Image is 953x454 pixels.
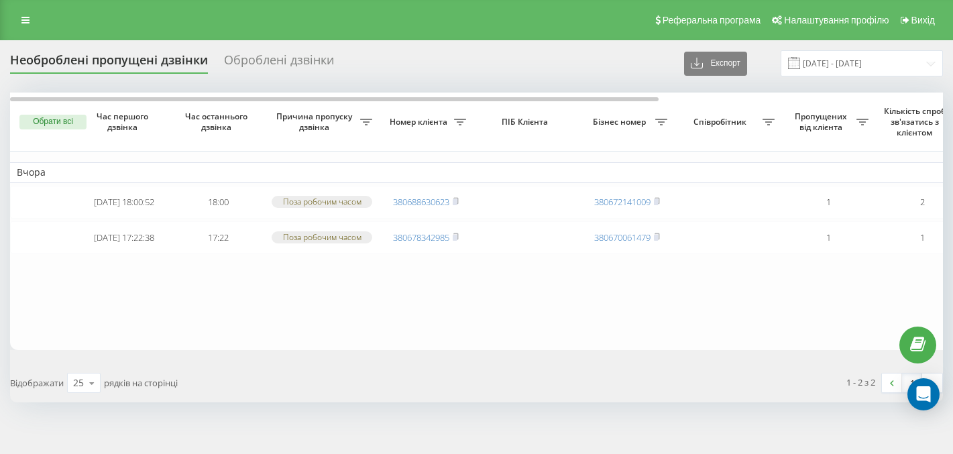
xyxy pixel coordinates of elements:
a: 380670061479 [594,231,651,243]
div: Open Intercom Messenger [907,378,940,410]
span: Причина пропуску дзвінка [272,111,360,132]
span: Час останнього дзвінка [182,111,254,132]
td: 18:00 [171,186,265,219]
div: Необроблені пропущені дзвінки [10,53,208,74]
span: Налаштування профілю [784,15,889,25]
a: 380678342985 [393,231,449,243]
td: 1 [781,221,875,254]
a: 380672141009 [594,196,651,208]
a: 1 [902,374,922,392]
div: Поза робочим часом [272,231,372,243]
span: ПІБ Клієнта [484,117,569,127]
span: Пропущених від клієнта [788,111,856,132]
span: рядків на сторінці [104,377,178,389]
span: Кількість спроб зв'язатись з клієнтом [882,106,950,137]
div: Поза робочим часом [272,196,372,207]
span: Вихід [911,15,935,25]
td: [DATE] 18:00:52 [77,186,171,219]
span: Час першого дзвінка [88,111,160,132]
div: Оброблені дзвінки [224,53,334,74]
td: 17:22 [171,221,265,254]
span: Співробітник [681,117,763,127]
td: 1 [781,186,875,219]
span: Номер клієнта [386,117,454,127]
div: 25 [73,376,84,390]
span: Реферальна програма [663,15,761,25]
td: [DATE] 17:22:38 [77,221,171,254]
span: Відображати [10,377,64,389]
button: Експорт [684,52,747,76]
a: 380688630623 [393,196,449,208]
button: Обрати всі [19,115,87,129]
div: 1 - 2 з 2 [846,376,875,389]
span: Бізнес номер [587,117,655,127]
